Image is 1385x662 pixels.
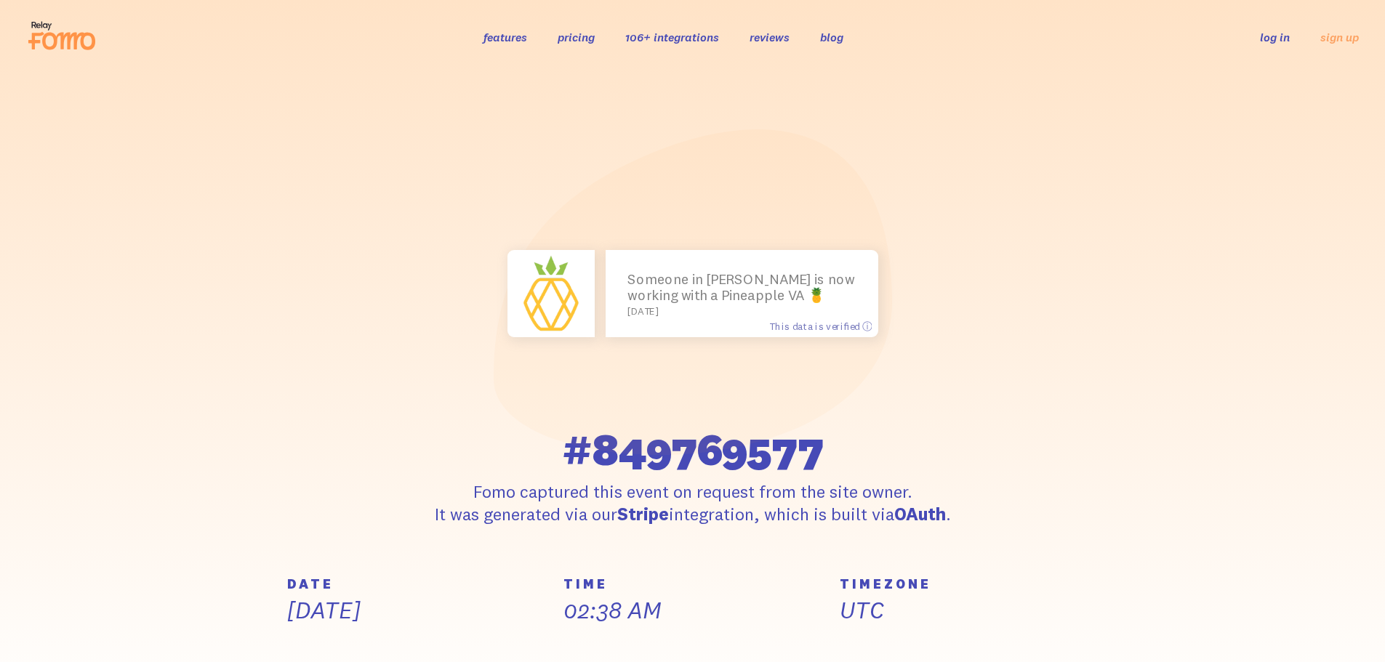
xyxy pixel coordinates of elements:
a: log in [1260,30,1290,44]
h5: TIME [563,578,822,591]
h5: TIMEZONE [840,578,1099,591]
img: K7vJUEVuQMWQHs531fpC [507,250,595,337]
a: 106+ integrations [625,30,719,44]
span: This data is verified ⓘ [769,320,872,332]
a: pricing [558,30,595,44]
p: 02:38 AM [563,595,822,626]
h5: DATE [287,578,546,591]
p: Fomo captured this event on request from the site owner. It was generated via our integration, wh... [425,480,960,525]
a: reviews [750,30,790,44]
p: [DATE] [287,595,546,626]
strong: OAuth [894,503,946,525]
strong: Stripe [617,503,669,525]
span: #849769577 [562,427,824,472]
p: UTC [840,595,1099,626]
a: blog [820,30,843,44]
p: Someone in [PERSON_NAME] is now working with a Pineapple VA 🍍 [627,271,856,316]
small: [DATE] [627,306,850,317]
a: sign up [1320,30,1359,45]
a: features [483,30,527,44]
